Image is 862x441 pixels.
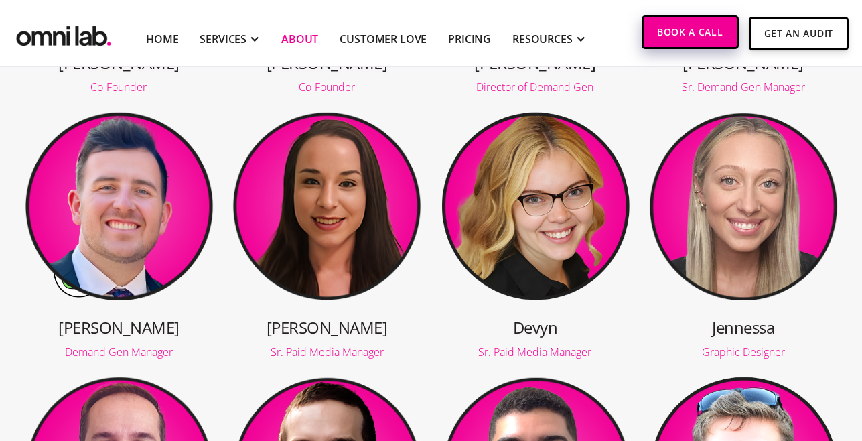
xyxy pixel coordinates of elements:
div: Demand Gen Manager [24,346,214,357]
div: RESOURCES [512,31,573,47]
iframe: Chat Widget [621,286,862,441]
h3: [PERSON_NAME] [648,52,839,74]
div: Co-Founder [232,82,422,92]
div: Director of Demand Gen [440,82,630,92]
a: Customer Love [340,31,427,47]
h3: Devyn [440,316,630,338]
div: SERVICES [200,31,246,47]
h3: [PERSON_NAME] [24,52,214,74]
div: Sr. Paid Media Manager [440,346,630,357]
a: Get An Audit [749,17,849,50]
a: About [281,31,318,47]
a: Pricing [448,31,491,47]
h3: [PERSON_NAME] [232,316,422,338]
a: home [13,17,114,50]
img: Omni Lab: B2B SaaS Demand Generation Agency [13,17,114,50]
h3: [PERSON_NAME] [24,316,214,338]
div: Sr. Demand Gen Manager [648,82,839,92]
h3: [PERSON_NAME] [232,52,422,74]
h3: [PERSON_NAME] [440,52,630,74]
div: Sr. Paid Media Manager [232,346,422,357]
a: Home [146,31,178,47]
div: Co-Founder [24,82,214,92]
a: Book a Call [642,15,739,49]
